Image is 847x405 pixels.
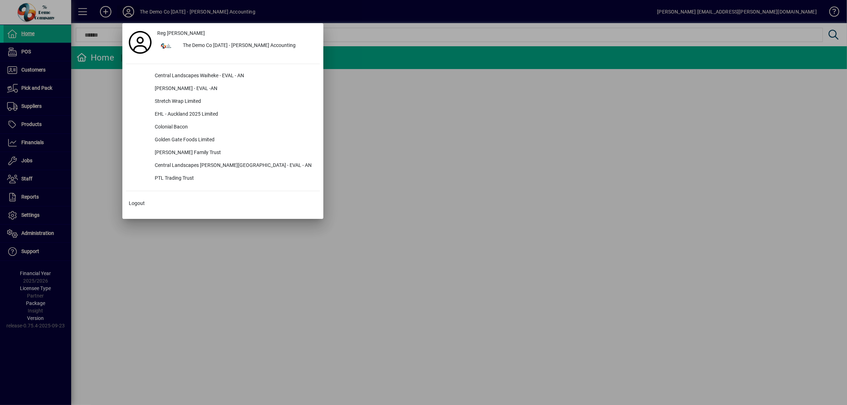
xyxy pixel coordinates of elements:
[149,95,320,108] div: Stretch Wrap Limited
[129,200,145,207] span: Logout
[126,108,320,121] button: EHL - Auckland 2025 Limited
[149,108,320,121] div: EHL - Auckland 2025 Limited
[126,172,320,185] button: PTL Trading Trust
[126,70,320,83] button: Central Landscapes Waiheke - EVAL - AN
[126,121,320,134] button: Colonial Bacon
[154,27,320,40] a: Reg [PERSON_NAME]
[154,40,320,52] button: The Demo Co [DATE] - [PERSON_NAME] Accounting
[149,83,320,95] div: [PERSON_NAME] - EVAL -AN
[157,30,205,37] span: Reg [PERSON_NAME]
[126,95,320,108] button: Stretch Wrap Limited
[126,134,320,147] button: Golden Gate Foods Limited
[126,83,320,95] button: [PERSON_NAME] - EVAL -AN
[149,121,320,134] div: Colonial Bacon
[126,197,320,210] button: Logout
[149,159,320,172] div: Central Landscapes [PERSON_NAME][GEOGRAPHIC_DATA] - EVAL - AN
[149,172,320,185] div: PTL Trading Trust
[126,36,154,49] a: Profile
[126,147,320,159] button: [PERSON_NAME] Family Trust
[149,70,320,83] div: Central Landscapes Waiheke - EVAL - AN
[149,134,320,147] div: Golden Gate Foods Limited
[177,40,320,52] div: The Demo Co [DATE] - [PERSON_NAME] Accounting
[149,147,320,159] div: [PERSON_NAME] Family Trust
[126,159,320,172] button: Central Landscapes [PERSON_NAME][GEOGRAPHIC_DATA] - EVAL - AN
